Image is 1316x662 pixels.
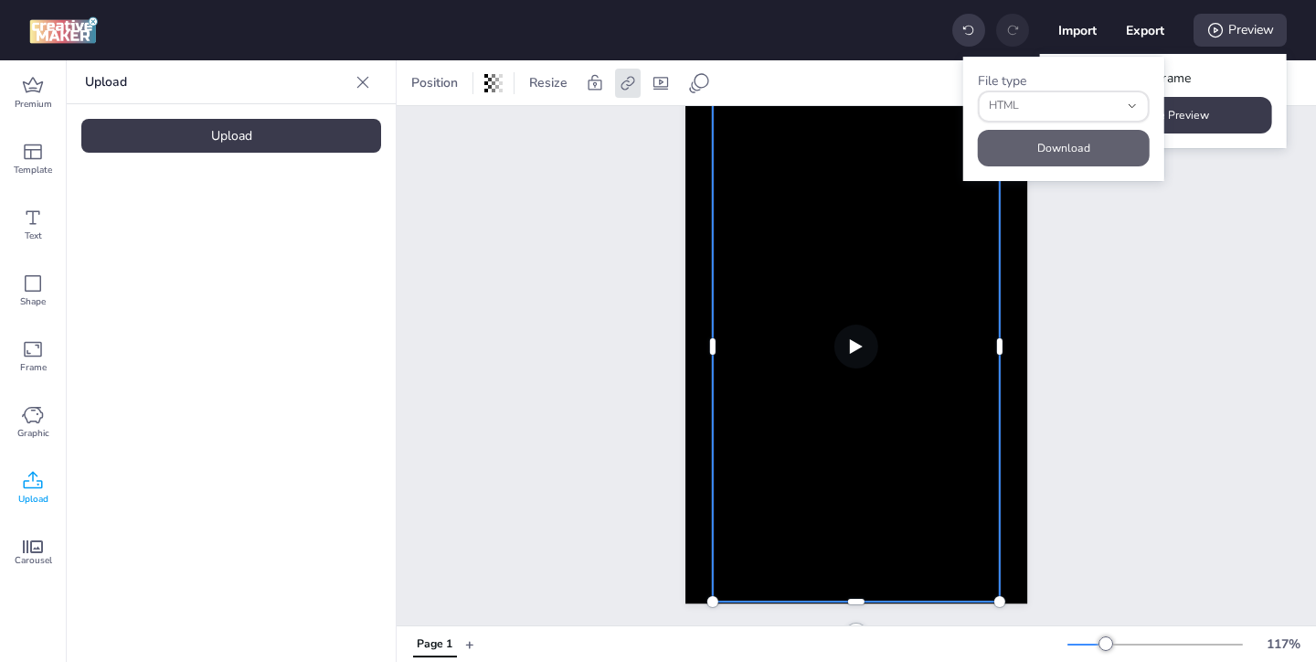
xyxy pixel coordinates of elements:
[25,229,42,243] span: Text
[15,97,52,112] span: Premium
[85,60,348,104] p: Upload
[20,360,47,375] span: Frame
[404,628,465,660] div: Tabs
[1055,97,1272,133] button: Generate Preview
[978,72,1026,90] label: File type
[978,91,1150,123] button: fileType
[81,119,381,153] div: Upload
[1079,69,1191,88] span: With mobile frame
[1261,635,1305,654] div: 117 %
[29,16,98,44] img: logo Creative Maker
[417,636,452,653] div: Page 1
[1126,11,1164,49] button: Export
[17,426,49,441] span: Graphic
[989,98,1119,114] span: HTML
[1194,14,1287,47] div: Preview
[465,628,474,660] button: +
[978,130,1150,166] button: Download
[20,294,46,309] span: Shape
[15,553,52,568] span: Carousel
[1058,11,1097,49] button: Import
[408,73,462,92] span: Position
[14,163,52,177] span: Template
[18,492,48,507] span: Upload
[525,73,571,92] span: Resize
